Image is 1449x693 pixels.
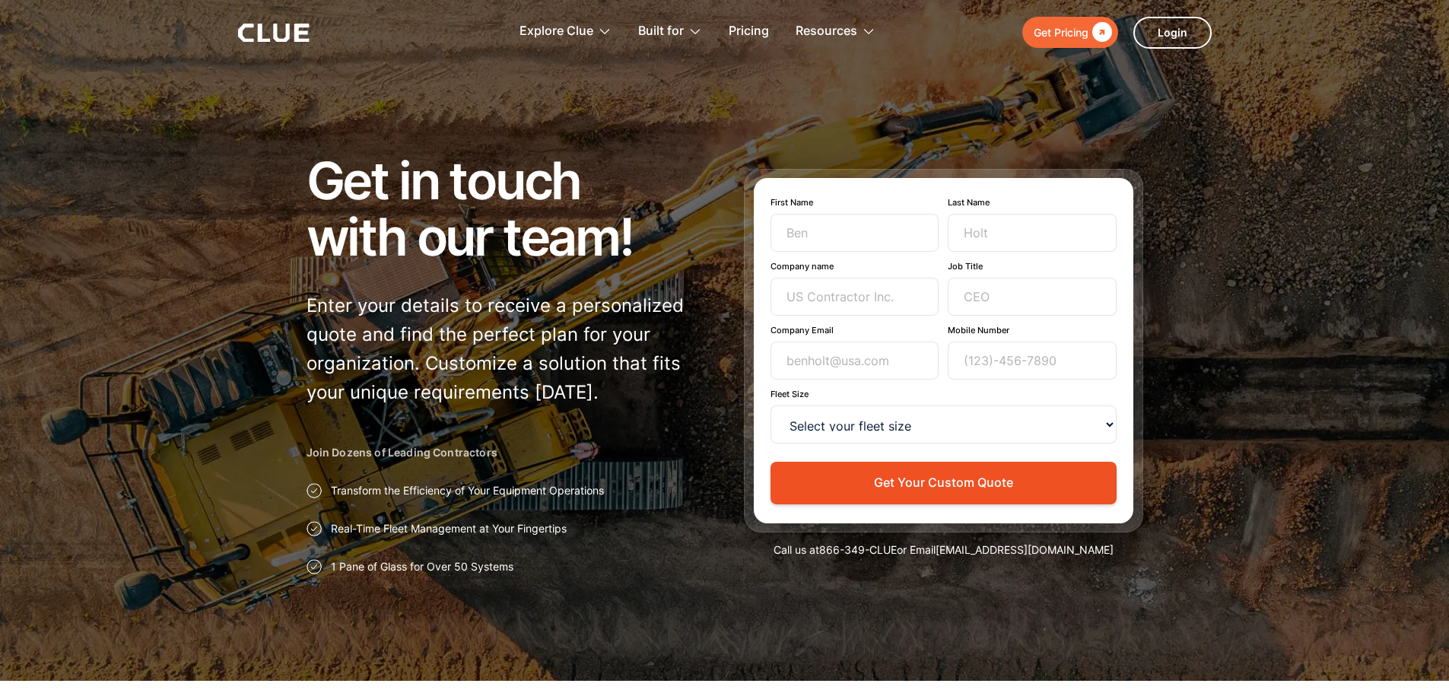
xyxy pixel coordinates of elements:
div: Built for [638,8,684,56]
input: CEO [948,278,1117,316]
img: Approval checkmark icon [307,483,322,498]
label: Company Email [771,325,939,335]
img: Approval checkmark icon [307,521,322,536]
div: Explore Clue [520,8,593,56]
a: 866-349-CLUE [819,543,897,556]
input: benholt@usa.com [771,342,939,380]
button: Get Your Custom Quote [771,462,1117,504]
input: Holt [948,214,1117,252]
a: Pricing [729,8,769,56]
label: Fleet Size [771,389,1117,399]
h1: Get in touch with our team! [307,152,706,265]
a: [EMAIL_ADDRESS][DOMAIN_NAME] [936,543,1114,556]
label: Mobile Number [948,325,1117,335]
p: 1 Pane of Glass for Over 50 Systems [331,559,513,574]
input: US Contractor Inc. [771,278,939,316]
label: Company name [771,261,939,272]
input: Ben [771,214,939,252]
div: Get Pricing [1034,23,1088,42]
h2: Join Dozens of Leading Contractors [307,445,706,460]
div: Call us at or Email [744,542,1143,558]
div: Resources [796,8,857,56]
div: Built for [638,8,702,56]
div: Resources [796,8,875,56]
input: (123)-456-7890 [948,342,1117,380]
div:  [1088,23,1112,42]
img: Approval checkmark icon [307,559,322,574]
label: Job Title [948,261,1117,272]
a: Get Pricing [1022,17,1118,48]
p: Transform the Efficiency of Your Equipment Operations [331,483,604,498]
label: Last Name [948,197,1117,208]
label: First Name [771,197,939,208]
div: Explore Clue [520,8,612,56]
p: Real-Time Fleet Management at Your Fingertips [331,521,567,536]
a: Login [1133,17,1212,49]
p: Enter your details to receive a personalized quote and find the perfect plan for your organizatio... [307,291,706,407]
